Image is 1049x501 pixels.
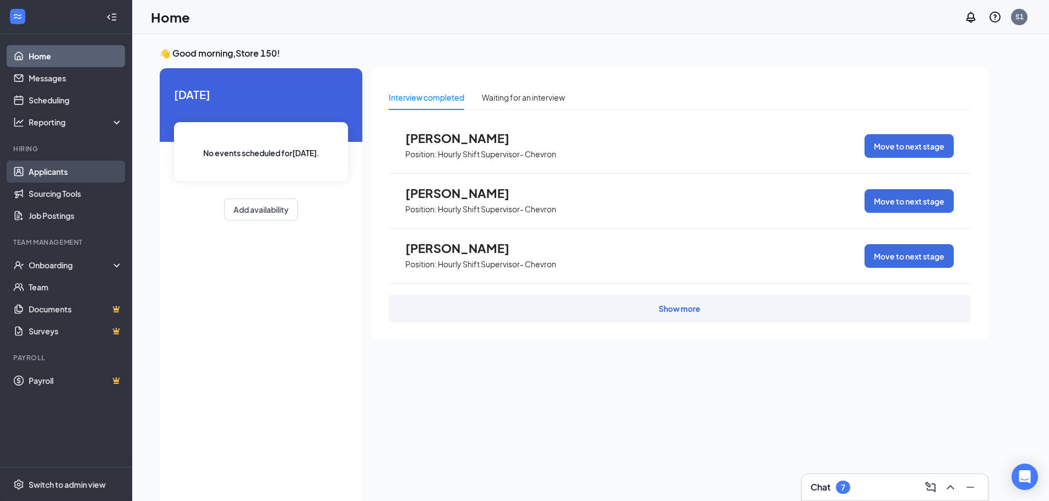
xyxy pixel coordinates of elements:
button: Move to next stage [865,134,954,158]
svg: QuestionInfo [988,10,1002,24]
a: Job Postings [29,205,123,227]
button: Move to next stage [865,189,954,213]
span: [PERSON_NAME] [405,186,526,200]
span: [DATE] [174,86,348,103]
svg: ChevronUp [944,481,957,494]
div: Team Management [13,238,121,247]
button: Minimize [961,478,979,496]
a: Scheduling [29,89,123,111]
span: [PERSON_NAME] [405,131,526,145]
p: Position: [405,204,437,214]
svg: Minimize [964,481,977,494]
svg: ComposeMessage [924,481,937,494]
h1: Home [151,8,190,26]
p: Hourly Shift Supervisor- Chevron [438,149,556,159]
div: Open Intercom Messenger [1012,464,1038,490]
svg: Collapse [106,12,117,23]
a: Home [29,45,123,67]
svg: UserCheck [13,260,24,271]
svg: WorkstreamLogo [12,11,23,22]
h3: Chat [811,481,830,493]
a: Messages [29,67,123,89]
svg: Notifications [964,10,977,24]
div: Payroll [13,353,121,362]
a: Sourcing Tools [29,183,123,205]
span: [PERSON_NAME] [405,241,526,255]
div: Show more [659,303,700,314]
div: Hiring [13,144,121,153]
span: No events scheduled for [DATE] . [203,147,319,159]
button: ChevronUp [942,478,959,496]
div: Reporting [29,117,123,128]
div: Switch to admin view [29,479,106,490]
a: SurveysCrown [29,320,123,342]
button: ComposeMessage [922,478,939,496]
p: Hourly Shift Supervisor- Chevron [438,259,556,269]
div: Onboarding [29,260,113,271]
div: Waiting for an interview [482,91,565,103]
p: Position: [405,149,437,159]
div: Interview completed [389,91,464,103]
a: DocumentsCrown [29,298,123,320]
div: S1 [1015,12,1024,21]
a: PayrollCrown [29,370,123,392]
a: Applicants [29,161,123,183]
p: Hourly Shift Supervisor- Chevron [438,204,556,214]
svg: Settings [13,479,24,490]
button: Move to next stage [865,244,954,268]
a: Team [29,276,123,298]
p: Position: [405,259,437,269]
div: 7 [841,483,845,492]
button: Add availability [224,199,298,221]
svg: Analysis [13,117,24,128]
h3: 👋 Good morning, Store 150 ! [160,47,988,59]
